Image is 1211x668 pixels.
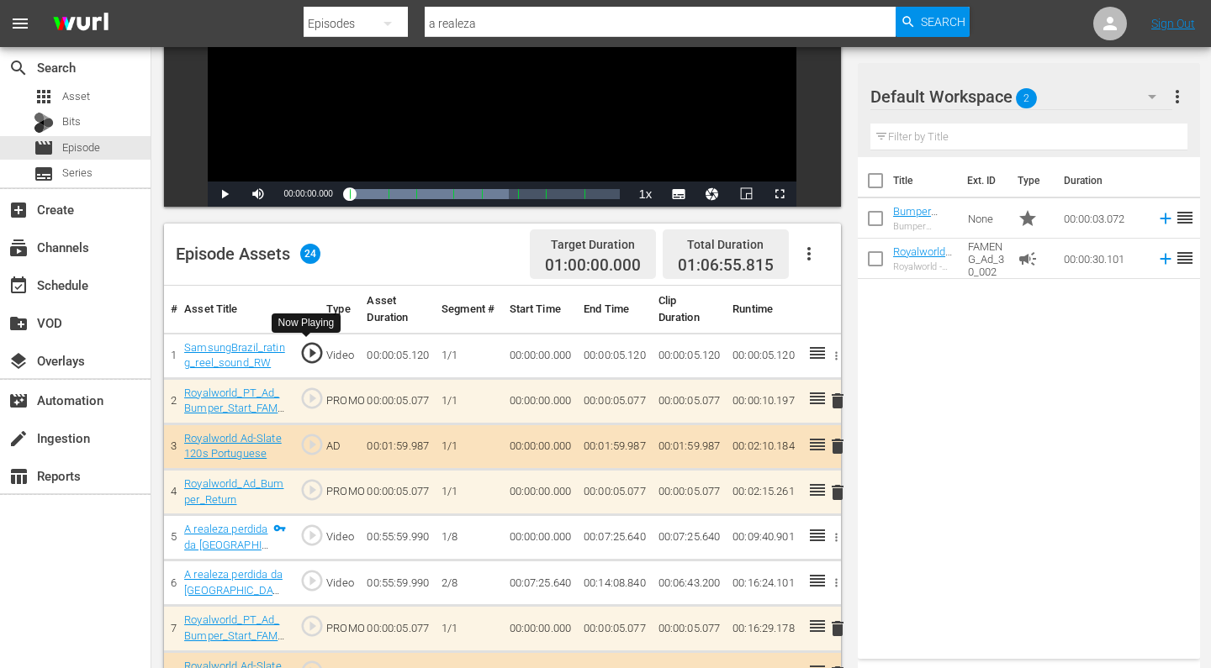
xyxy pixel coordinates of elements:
[278,316,335,330] div: Now Playing
[828,391,848,411] span: delete
[577,470,652,515] td: 00:00:05.077
[320,286,360,334] th: Type
[893,221,955,232] div: Bumper Werbung DE AD Moconomy
[1156,250,1175,268] svg: Add to Episode
[662,181,695,207] button: Subtitles
[299,340,325,366] span: play_circle_outline
[896,7,970,37] button: Search
[828,617,848,641] button: delete
[726,286,801,334] th: Runtime
[8,200,29,220] span: Create
[360,606,435,651] td: 00:00:05.077
[320,378,360,423] td: PROMO
[729,181,763,207] button: Picture-in-Picture
[320,470,360,515] td: PROMO
[695,181,729,207] button: Jump To Time
[577,423,652,469] td: 00:01:59.987
[62,139,100,156] span: Episode
[893,205,947,243] a: Bumper Werbung Moconomy
[763,181,796,207] button: Fullscreen
[828,618,848,639] span: delete
[652,333,727,378] td: 00:00:05.120
[320,606,360,651] td: PROMO
[184,341,285,370] a: SamsungBrazil_rating_reel_sound_RW
[961,198,1011,239] td: None
[652,470,727,515] td: 00:00:05.077
[577,606,652,651] td: 00:00:05.077
[184,387,284,430] a: Royalworld_PT_Ad_Bumper_Start_FAMPOR
[360,333,435,378] td: 00:00:05.120
[503,515,578,560] td: 00:00:00.000
[8,313,29,334] span: VOD
[652,606,727,651] td: 00:00:05.077
[320,423,360,469] td: AD
[726,333,801,378] td: 00:00:05.120
[300,244,320,264] span: 24
[961,239,1011,279] td: FAMENG_Ad_30_002
[360,470,435,515] td: 00:00:05.077
[652,378,727,423] td: 00:00:05.077
[299,568,325,593] span: play_circle_outline
[545,256,641,276] span: 01:00:00.000
[828,482,848,502] span: delete
[1018,208,1038,229] span: Promo
[164,423,177,469] td: 3
[726,423,801,469] td: 00:02:10.184
[360,515,435,560] td: 00:55:59.990
[208,181,241,207] button: Play
[1007,157,1054,204] th: Type
[503,470,578,515] td: 00:00:00.000
[726,378,801,423] td: 00:00:10.197
[8,466,29,487] span: Reports
[828,434,848,459] button: delete
[577,378,652,423] td: 00:00:05.077
[10,13,30,34] span: menu
[62,88,90,105] span: Asset
[435,286,502,334] th: Segment #
[957,157,1007,204] th: Ext. ID
[350,189,621,199] div: Progress Bar
[8,238,29,258] span: Channels
[164,378,177,423] td: 2
[1167,87,1187,107] span: more_vert
[62,165,93,181] span: Series
[184,568,283,612] a: A realeza perdida da [GEOGRAPHIC_DATA] (2/8)
[184,432,282,460] a: Royalworld Ad-Slate 120s Portuguese
[652,286,727,334] th: Clip Duration
[360,423,435,469] td: 00:01:59.987
[435,378,502,423] td: 1/1
[34,138,54,158] span: Episode
[726,515,801,560] td: 00:09:40.901
[628,181,662,207] button: Playback Rate
[828,389,848,413] button: delete
[320,515,360,560] td: Video
[164,606,177,651] td: 7
[8,276,29,296] span: Schedule
[828,480,848,504] button: delete
[726,470,801,515] td: 00:02:15.261
[545,233,641,256] div: Target Duration
[577,286,652,334] th: End Time
[678,233,774,256] div: Total Duration
[320,333,360,378] td: Video
[893,261,955,272] div: Royalworld - Ad-slate - eng - 30s
[503,286,578,334] th: Start Time
[870,73,1172,120] div: Default Workspace
[8,351,29,371] span: Overlays
[1018,249,1038,269] span: Ad
[921,7,965,37] span: Search
[299,386,325,411] span: play_circle_outline
[1054,157,1155,204] th: Duration
[1175,248,1195,268] span: reorder
[652,515,727,560] td: 00:07:25.640
[241,181,275,207] button: Mute
[435,423,502,469] td: 1/1
[8,58,29,78] span: Search
[893,245,952,283] a: Royalworld - Ad-slate - eng - 30s
[893,157,957,204] th: Title
[320,560,360,606] td: Video
[503,606,578,651] td: 00:00:00.000
[299,523,325,548] span: play_circle_outline
[726,606,801,651] td: 00:16:29.178
[184,613,284,657] a: Royalworld_PT_Ad_Bumper_Start_FAMPOR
